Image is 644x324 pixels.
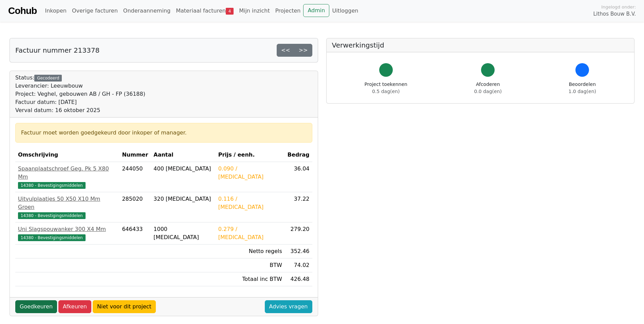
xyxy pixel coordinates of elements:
[273,4,303,18] a: Projecten
[569,81,596,95] div: Beoordelen
[285,192,312,222] td: 37.22
[18,182,86,189] span: 14380 - Bevestigingsmiddelen
[8,3,37,19] a: Cohub
[294,44,312,57] a: >>
[153,165,213,173] div: 400 [MEDICAL_DATA]
[153,195,213,203] div: 320 [MEDICAL_DATA]
[151,148,215,162] th: Aantal
[474,89,502,94] span: 0.0 dag(en)
[15,98,145,106] div: Factuur datum: [DATE]
[285,162,312,192] td: 36.04
[15,46,99,54] h5: Factuur nummer 213378
[18,165,116,189] a: Spaanplaatschroef Geg. Pk 5 X80 Mm14380 - Bevestigingsmiddelen
[18,212,86,219] span: 14380 - Bevestigingsmiddelen
[216,245,285,258] td: Netto regels
[285,222,312,245] td: 279.20
[15,74,145,114] div: Status:
[216,148,285,162] th: Prijs / eenh.
[218,195,282,211] div: 0.116 / [MEDICAL_DATA]
[69,4,121,18] a: Overige facturen
[593,10,636,18] span: Lithos Bouw B.V.
[236,4,273,18] a: Mijn inzicht
[42,4,69,18] a: Inkopen
[226,8,234,15] span: 4
[216,272,285,286] td: Totaal inc BTW
[15,148,119,162] th: Omschrijving
[601,4,636,10] span: Ingelogd onder:
[285,258,312,272] td: 74.02
[119,148,151,162] th: Nummer
[119,192,151,222] td: 285020
[329,4,361,18] a: Uitloggen
[365,81,407,95] div: Project toekennen
[218,225,282,241] div: 0.279 / [MEDICAL_DATA]
[34,75,62,82] div: Gecodeerd
[285,272,312,286] td: 426.48
[218,165,282,181] div: 0.090 / [MEDICAL_DATA]
[15,300,57,313] a: Goedkeuren
[21,129,307,137] div: Factuur moet worden goedgekeurd door inkoper of manager.
[303,4,329,17] a: Admin
[265,300,312,313] a: Advies vragen
[372,89,400,94] span: 0.5 dag(en)
[18,225,116,233] div: Uni Slagspouwanker 300 X4 Mm
[474,81,502,95] div: Afcoderen
[18,195,116,211] div: Uitvulplaatjes 50 X50 X10 Mm Groen
[18,195,116,219] a: Uitvulplaatjes 50 X50 X10 Mm Groen14380 - Bevestigingsmiddelen
[18,234,86,241] span: 14380 - Bevestigingsmiddelen
[119,162,151,192] td: 244050
[18,225,116,241] a: Uni Slagspouwanker 300 X4 Mm14380 - Bevestigingsmiddelen
[569,89,596,94] span: 1.0 dag(en)
[121,4,173,18] a: Onderaanneming
[119,222,151,245] td: 646433
[15,106,145,114] div: Verval datum: 16 oktober 2025
[277,44,295,57] a: <<
[18,165,116,181] div: Spaanplaatschroef Geg. Pk 5 X80 Mm
[285,148,312,162] th: Bedrag
[93,300,156,313] a: Niet voor dit project
[153,225,213,241] div: 1000 [MEDICAL_DATA]
[285,245,312,258] td: 352.46
[58,300,91,313] a: Afkeuren
[15,90,145,98] div: Project: Veghel, gebouwen AB / GH - FP (36188)
[173,4,236,18] a: Materiaal facturen4
[332,41,629,49] h5: Verwerkingstijd
[216,258,285,272] td: BTW
[15,82,145,90] div: Leverancier: Leeuwbouw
